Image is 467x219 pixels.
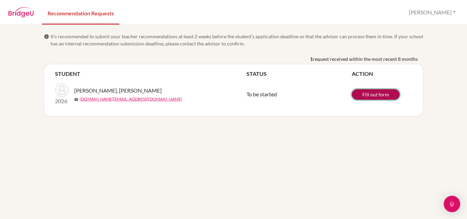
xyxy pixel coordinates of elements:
span: info [44,34,49,39]
a: [DOMAIN_NAME][EMAIL_ADDRESS][DOMAIN_NAME] [80,96,182,102]
p: 2026 [55,97,69,105]
div: Open Intercom Messenger [444,196,460,212]
span: request received within the most recent 8 months [313,55,418,63]
button: [PERSON_NAME] [406,6,459,19]
th: STATUS [246,70,352,78]
th: STUDENT [55,70,246,78]
span: mail [74,97,78,101]
a: Recommendation Requests [42,1,119,25]
b: 1 [310,55,313,63]
img: BridgeU logo [8,7,34,17]
span: [PERSON_NAME], [PERSON_NAME] [74,86,162,95]
img: Nguyễn Bảo Khánh, Han [55,83,69,97]
a: Fill out form [352,89,400,100]
span: To be started [246,91,277,97]
th: ACTION [352,70,412,78]
span: It’s recommended to submit your teacher recommendations at least 2 weeks before the student’s app... [51,33,423,47]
